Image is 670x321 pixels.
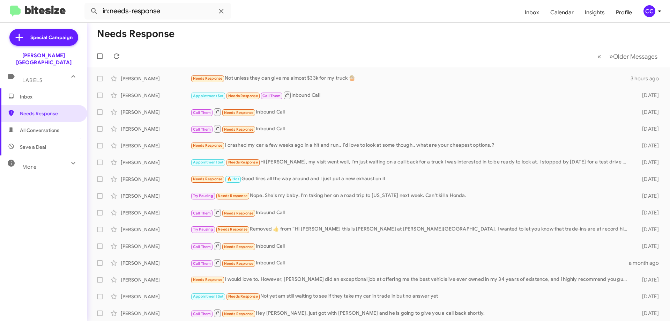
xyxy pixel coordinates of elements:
span: Call Them [193,110,211,115]
a: Profile [610,2,638,23]
div: [DATE] [631,310,664,317]
input: Search [84,3,231,20]
a: Inbox [519,2,545,23]
span: Call Them [193,127,211,132]
div: [DATE] [631,176,664,183]
div: [PERSON_NAME] [121,192,191,199]
div: [DATE] [631,276,664,283]
span: Try Pausing [193,194,213,198]
div: Inbound Call [191,108,631,116]
div: Not yet am still waiting to see if they take my car in trade in but no answer yet [191,292,631,300]
div: [DATE] [631,243,664,250]
span: Labels [22,77,43,83]
span: Call Them [193,211,211,216]
div: [DATE] [631,192,664,199]
div: [DATE] [631,142,664,149]
div: Inbound Call [191,242,631,250]
span: Needs Response [193,277,223,282]
span: 🔥 Hot [227,177,239,181]
div: [PERSON_NAME] [121,226,191,233]
span: Needs Response [224,110,254,115]
span: Older Messages [613,53,657,60]
div: a month ago [629,260,664,267]
h1: Needs Response [97,28,174,39]
span: All Conversations [20,127,59,134]
div: [DATE] [631,209,664,216]
span: Needs Response [224,261,254,266]
span: Needs Response [218,227,247,232]
div: Inbound Call [191,258,629,267]
span: Call Them [193,312,211,316]
div: Not unless they can give me almost $33k for my truck 🤷🏼 [191,74,631,82]
button: CC [638,5,662,17]
span: More [22,164,37,170]
span: » [609,52,613,61]
div: I crashed my car a few weeks ago in a hit and run.. I'd love to look at some though.. what are yo... [191,141,631,149]
div: Inbound Call [191,124,631,133]
button: Next [605,49,662,64]
span: Needs Response [228,94,258,98]
button: Previous [593,49,605,64]
div: Inbound Call [191,91,631,100]
nav: Page navigation example [594,49,662,64]
span: Appointment Set [193,294,224,299]
span: Save a Deal [20,144,46,151]
span: Needs Response [224,211,254,216]
div: [PERSON_NAME] [121,176,191,183]
div: [PERSON_NAME] [121,109,191,116]
div: [DATE] [631,159,664,166]
a: Calendar [545,2,579,23]
span: Needs Response [193,177,223,181]
span: Special Campaign [30,34,73,41]
div: [PERSON_NAME] [121,142,191,149]
span: Call Them [193,245,211,249]
span: Needs Response [218,194,247,198]
div: Good tires all the way around and I just put a new exhaust on it [191,175,631,183]
div: [PERSON_NAME] [121,92,191,99]
span: Appointment Set [193,160,224,165]
span: Appointment Set [193,94,224,98]
div: [PERSON_NAME] [121,293,191,300]
div: [PERSON_NAME] [121,75,191,82]
span: Inbox [20,93,79,100]
div: [DATE] [631,92,664,99]
div: Hi [PERSON_NAME], my visit went well, I'm just waiting on a call back for a truck I was intereste... [191,158,631,166]
span: Needs Response [228,160,258,165]
div: [PERSON_NAME] [121,159,191,166]
div: Nope. She's my baby. I'm taking her on a road trip to [US_STATE] next week. Can't kill a Honda. [191,192,631,200]
span: Try Pausing [193,227,213,232]
a: Insights [579,2,610,23]
div: Removed ‌👍‌ from “ Hi [PERSON_NAME] this is [PERSON_NAME] at [PERSON_NAME][GEOGRAPHIC_DATA]. I wa... [191,225,631,233]
div: Inbound Call [191,208,631,217]
div: [PERSON_NAME] [121,125,191,132]
div: [DATE] [631,293,664,300]
span: Call Them [262,94,281,98]
div: [PERSON_NAME] [121,276,191,283]
div: [PERSON_NAME] [121,310,191,317]
a: Special Campaign [9,29,78,46]
div: CC [643,5,655,17]
div: I would love to. However, [PERSON_NAME] did an exceptional job at offering me the best vehicle iv... [191,276,631,284]
span: Needs Response [193,76,223,81]
span: Needs Response [224,245,254,249]
span: Needs Response [228,294,258,299]
div: [DATE] [631,109,664,116]
span: Needs Response [224,127,254,132]
span: « [597,52,601,61]
span: Needs Response [224,312,254,316]
div: [PERSON_NAME] [121,243,191,250]
div: [PERSON_NAME] [121,209,191,216]
span: Needs Response [193,143,223,148]
div: [DATE] [631,125,664,132]
div: Hey [PERSON_NAME], just got with [PERSON_NAME] and he is going to give you a call back shortly. [191,309,631,318]
span: Call Them [193,261,211,266]
div: 3 hours ago [631,75,664,82]
div: [DATE] [631,226,664,233]
span: Needs Response [20,110,79,117]
div: [PERSON_NAME] [121,260,191,267]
